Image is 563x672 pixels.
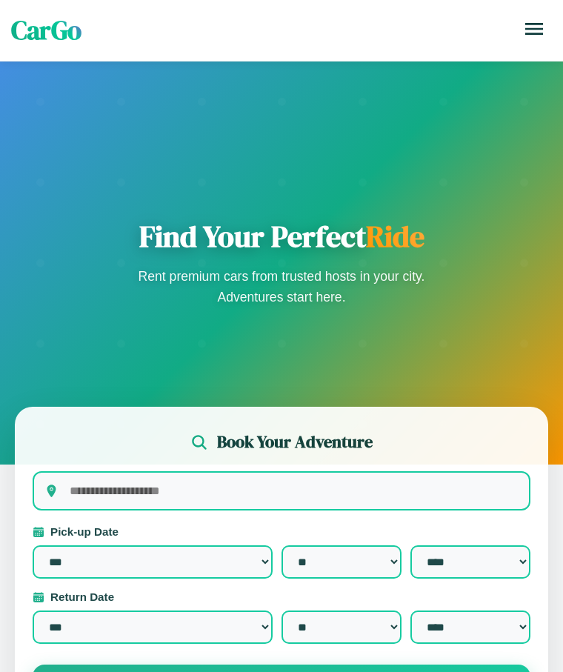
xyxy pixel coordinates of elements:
span: CarGo [11,13,81,48]
label: Return Date [33,589,530,602]
p: Rent premium cars from trusted hosts in your city. Adventures start here. [133,266,430,307]
span: Ride [366,216,424,256]
h2: Book Your Adventure [217,429,373,452]
h1: Find Your Perfect [133,219,430,254]
label: Pick-up Date [33,524,530,536]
